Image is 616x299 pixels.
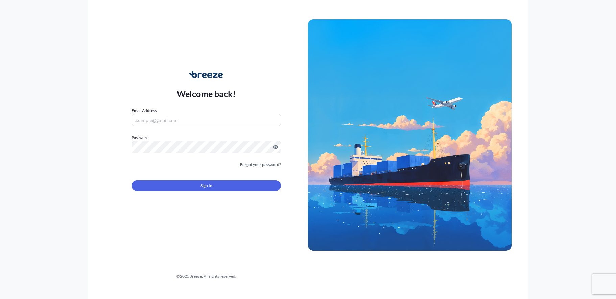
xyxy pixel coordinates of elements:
[104,273,308,280] div: © 2025 Breeze. All rights reserved.
[200,182,212,189] span: Sign In
[132,180,281,191] button: Sign In
[273,144,278,150] button: Show password
[132,107,157,114] label: Email Address
[177,88,236,99] p: Welcome back!
[308,19,512,251] img: Ship illustration
[132,114,281,126] input: example@gmail.com
[132,134,281,141] label: Password
[240,161,281,168] a: Forgot your password?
